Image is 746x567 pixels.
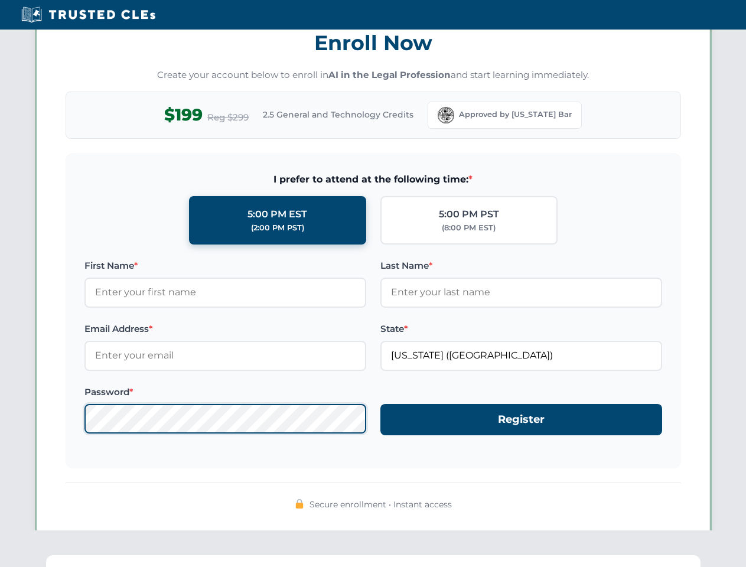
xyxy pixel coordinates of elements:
[84,172,662,187] span: I prefer to attend at the following time:
[66,24,681,61] h3: Enroll Now
[84,259,366,273] label: First Name
[328,69,451,80] strong: AI in the Legal Profession
[380,278,662,307] input: Enter your last name
[310,498,452,511] span: Secure enrollment • Instant access
[438,107,454,123] img: Florida Bar
[251,222,304,234] div: (2:00 PM PST)
[263,108,413,121] span: 2.5 General and Technology Credits
[18,6,159,24] img: Trusted CLEs
[380,341,662,370] input: Florida (FL)
[439,207,499,222] div: 5:00 PM PST
[442,222,496,234] div: (8:00 PM EST)
[459,109,572,120] span: Approved by [US_STATE] Bar
[66,69,681,82] p: Create your account below to enroll in and start learning immediately.
[380,322,662,336] label: State
[84,341,366,370] input: Enter your email
[84,322,366,336] label: Email Address
[380,259,662,273] label: Last Name
[207,110,249,125] span: Reg $299
[84,278,366,307] input: Enter your first name
[84,385,366,399] label: Password
[247,207,307,222] div: 5:00 PM EST
[380,404,662,435] button: Register
[164,102,203,128] span: $199
[295,499,304,509] img: 🔒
